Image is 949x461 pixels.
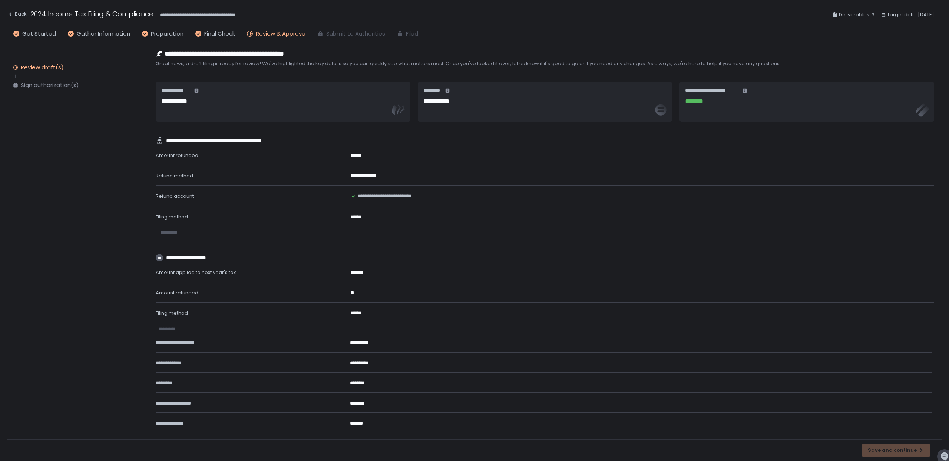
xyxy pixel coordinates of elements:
span: Filing method [156,213,188,220]
div: Sign authorization(s) [21,81,79,89]
h1: 2024 Income Tax Filing & Compliance [30,9,153,19]
span: Amount refunded [156,152,198,159]
span: Filing method [156,310,188,317]
span: Target date: [DATE] [887,10,934,19]
span: Get Started [22,30,56,38]
span: Submit to Authorities [326,30,385,38]
span: Filed [406,30,418,38]
span: Preparation [151,30,183,38]
span: Refund method [156,172,193,179]
span: Amount refunded [156,289,198,296]
span: Refund account [156,193,194,200]
button: Back [7,9,27,21]
div: Back [7,10,27,19]
span: Great news, a draft filing is ready for review! We've highlighted the key details so you can quic... [156,60,934,67]
span: Final Check [204,30,235,38]
span: Amount applied to next year's tax [156,269,236,276]
span: Review & Approve [256,30,305,38]
span: Deliverables: 3 [839,10,874,19]
div: Review draft(s) [21,64,64,71]
span: Gather Information [77,30,130,38]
